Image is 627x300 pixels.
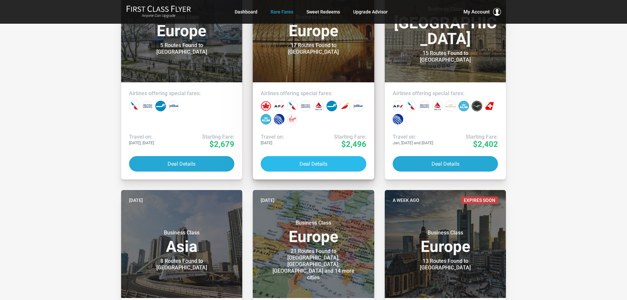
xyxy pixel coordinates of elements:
div: KLM [458,101,469,111]
span: Expires Soon [461,197,498,204]
span: My Account [463,8,490,16]
a: Dashboard [235,6,257,18]
small: Business Class [404,230,486,236]
div: United [393,114,403,124]
small: Business Class [272,220,354,226]
div: 13 Routes Found to [GEOGRAPHIC_DATA] [404,258,486,271]
div: Iberia [340,101,350,111]
div: Finnair [155,101,166,111]
div: JetBlue [353,101,363,111]
div: Delta Airlines [313,101,324,111]
a: Sweet Redeems [306,6,340,18]
div: Swiss [485,101,495,111]
div: American Airlines [287,101,298,111]
small: Business Class [141,230,223,236]
div: British Airways [300,101,311,111]
h3: Asia [129,230,235,255]
div: Etihad [445,101,456,111]
button: Deal Details [261,156,366,172]
div: Air France [274,101,284,111]
button: Deal Details [393,156,498,172]
div: American Airlines [129,101,140,111]
div: British Airways [419,101,430,111]
div: 8 Routes Found to [GEOGRAPHIC_DATA] [141,258,223,271]
h3: [GEOGRAPHIC_DATA] [393,6,498,47]
time: A week ago [393,197,419,204]
h4: Airlines offering special fares: [393,90,498,97]
a: Upgrade Advisor [353,6,388,18]
h3: Europe [393,230,498,255]
a: Rare Fares [271,6,293,18]
div: KLM [261,114,271,124]
div: Lufthansa [472,101,482,111]
div: Virgin Atlantic [287,114,298,124]
h3: Europe [261,14,366,39]
div: 5 Routes Found to [GEOGRAPHIC_DATA] [141,42,223,55]
div: British Airways [142,101,153,111]
div: JetBlue [169,101,179,111]
div: Delta Airlines [432,101,443,111]
h4: Airlines offering special fares: [261,90,366,97]
h4: Airlines offering special fares: [129,90,235,97]
div: United [274,114,284,124]
div: Air France [393,101,403,111]
time: [DATE] [261,197,274,204]
h3: Europe [129,14,235,39]
img: First Class Flyer [126,5,191,12]
button: Deal Details [129,156,235,172]
div: American Airlines [406,101,416,111]
small: Anyone Can Upgrade [126,14,191,18]
button: My Account [463,8,501,16]
div: 15 Routes Found to [GEOGRAPHIC_DATA] [404,50,486,63]
div: 21 Routes Found to [GEOGRAPHIC_DATA], [GEOGRAPHIC_DATA], [GEOGRAPHIC_DATA] and 14 more cities [272,248,354,281]
div: Finnair [327,101,337,111]
time: [DATE] [129,197,143,204]
a: First Class FlyerAnyone Can Upgrade [126,5,191,18]
h3: Europe [261,220,366,245]
div: Air Canada [261,101,271,111]
div: 17 Routes Found to [GEOGRAPHIC_DATA] [272,42,354,55]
